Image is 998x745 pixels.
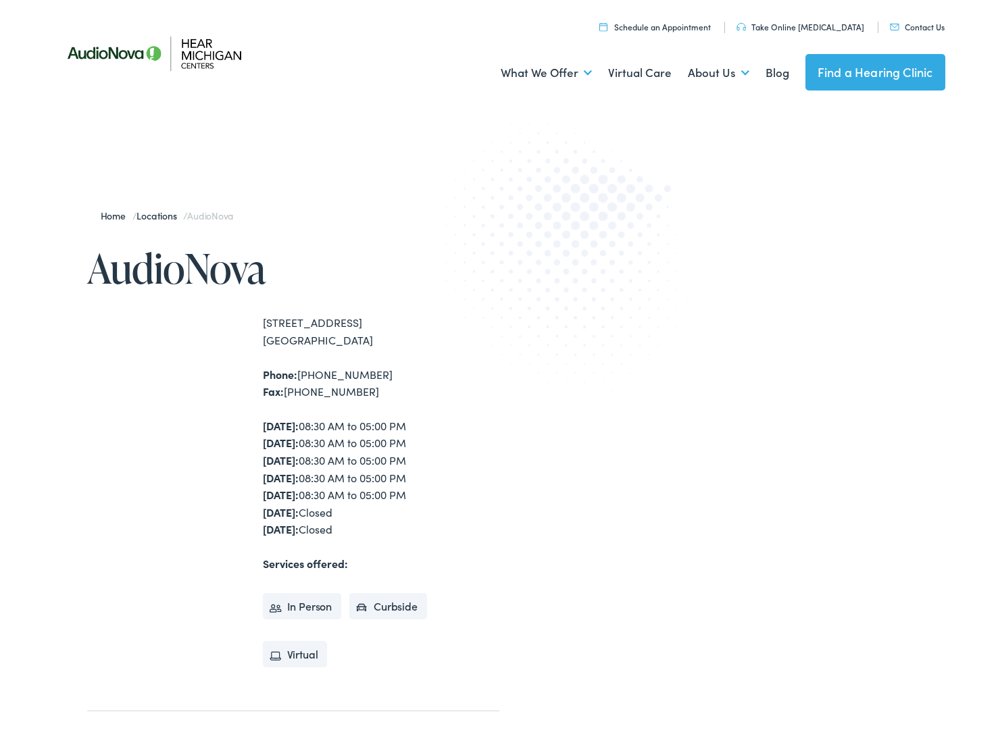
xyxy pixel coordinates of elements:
[737,21,864,32] a: Take Online [MEDICAL_DATA]
[263,470,299,485] strong: [DATE]:
[136,209,183,222] a: Locations
[101,209,234,222] span: / /
[599,22,607,31] img: utility icon
[349,593,427,620] li: Curbside
[688,48,749,98] a: About Us
[101,209,132,222] a: Home
[263,367,297,382] strong: Phone:
[263,384,284,399] strong: Fax:
[263,521,299,536] strong: [DATE]:
[263,505,299,519] strong: [DATE]:
[263,593,342,620] li: In Person
[599,21,711,32] a: Schedule an Appointment
[805,54,945,91] a: Find a Hearing Clinic
[263,556,348,571] strong: Services offered:
[766,48,789,98] a: Blog
[187,209,233,222] span: AudioNova
[263,366,499,401] div: [PHONE_NUMBER] [PHONE_NUMBER]
[890,21,945,32] a: Contact Us
[263,418,299,433] strong: [DATE]:
[501,48,592,98] a: What We Offer
[87,246,499,290] h1: AudioNova
[263,641,328,668] li: Virtual
[263,435,299,450] strong: [DATE]:
[263,417,499,538] div: 08:30 AM to 05:00 PM 08:30 AM to 05:00 PM 08:30 AM to 05:00 PM 08:30 AM to 05:00 PM 08:30 AM to 0...
[890,24,899,30] img: utility icon
[263,487,299,502] strong: [DATE]:
[263,314,499,349] div: [STREET_ADDRESS] [GEOGRAPHIC_DATA]
[263,453,299,467] strong: [DATE]:
[608,48,672,98] a: Virtual Care
[737,23,746,31] img: utility icon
